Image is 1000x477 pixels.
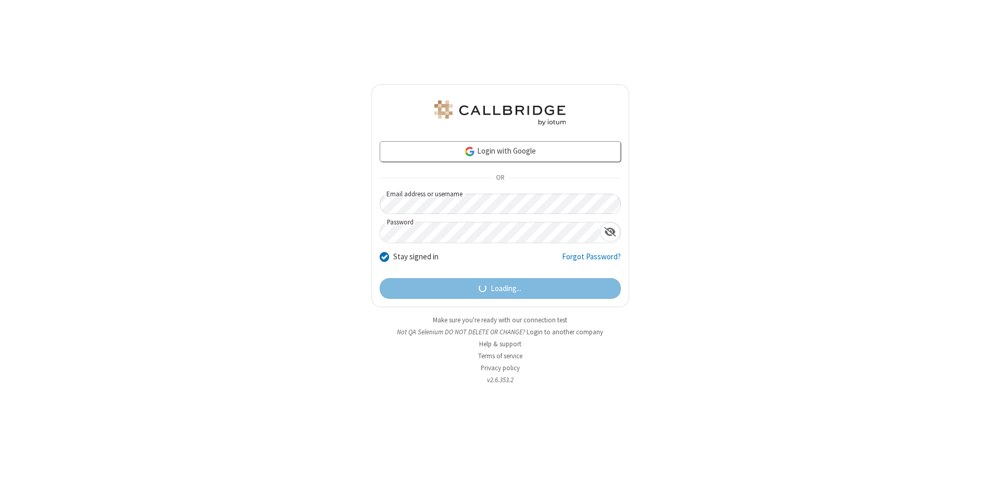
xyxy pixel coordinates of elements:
img: QA Selenium DO NOT DELETE OR CHANGE [432,101,568,125]
div: Show password [600,222,620,242]
img: google-icon.png [464,146,476,157]
a: Terms of service [478,352,522,360]
a: Privacy policy [481,363,520,372]
a: Login with Google [380,141,621,162]
span: OR [492,171,508,185]
input: Password [380,222,600,243]
a: Make sure you're ready with our connection test [433,316,567,324]
a: Help & support [479,340,521,348]
li: Not QA Selenium DO NOT DELETE OR CHANGE? [371,327,629,337]
input: Email address or username [380,194,621,214]
button: Loading... [380,278,621,299]
span: Loading... [491,283,521,295]
li: v2.6.353.2 [371,375,629,385]
button: Login to another company [527,327,603,337]
a: Forgot Password? [562,251,621,271]
label: Stay signed in [393,251,439,263]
